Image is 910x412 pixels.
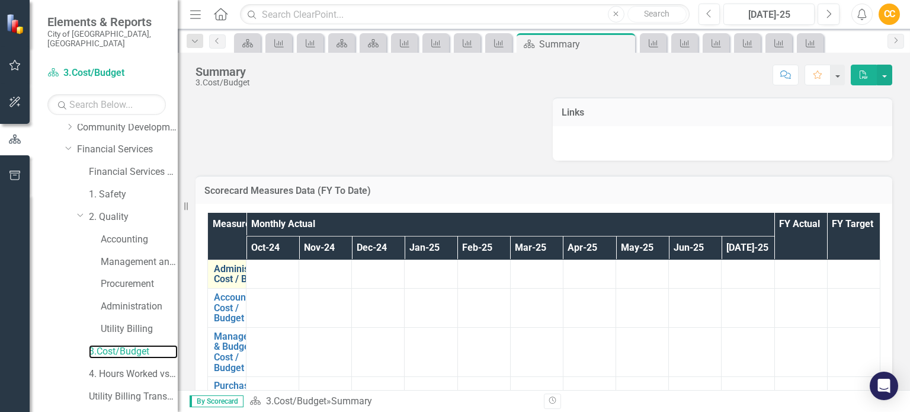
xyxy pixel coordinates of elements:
a: 1. Safety [89,188,178,202]
a: Accounting [101,233,178,247]
div: Open Intercom Messenger [870,372,898,400]
h3: Links [562,107,883,118]
a: 2. Quality [89,210,178,224]
span: Elements & Reports [47,15,166,29]
button: [DATE]-25 [723,4,815,25]
a: Administration [101,300,178,314]
div: Summary [539,37,632,52]
div: 3.Cost/Budget [196,78,250,87]
div: Summary [331,395,372,407]
td: Double-Click to Edit Right Click for Context Menu [208,260,246,288]
input: Search ClearPoint... [240,4,689,25]
a: 4. Hours Worked vs Available hours [89,368,178,381]
a: Community Development [77,121,178,135]
span: Search [644,9,669,18]
div: » [249,395,535,408]
td: Double-Click to Edit Right Click for Context Menu [208,327,246,376]
span: By Scorecard [190,395,243,407]
small: City of [GEOGRAPHIC_DATA], [GEOGRAPHIC_DATA] [47,29,166,49]
a: 3.Cost/Budget [266,395,326,407]
button: CC [879,4,900,25]
a: 3.Cost/Budget [89,345,178,359]
a: Utility Billing Transactional Survey [89,390,178,404]
div: [DATE]-25 [728,8,810,22]
input: Search Below... [47,94,166,115]
a: Management & Budget Cost / Budget [214,331,271,373]
button: Search [627,6,687,23]
a: 3.Cost/Budget [47,66,166,80]
td: Double-Click to Edit Right Click for Context Menu [208,289,246,328]
div: Summary [196,65,250,78]
h3: Scorecard Measures Data (FY To Date) [204,186,883,196]
a: Procurement [101,277,178,291]
a: Financial Services Scorecard [89,165,178,179]
a: Administration Cost / Budget [214,264,277,285]
a: Management and Budget [101,255,178,269]
img: ClearPoint Strategy [6,14,27,34]
a: Financial Services [77,143,178,157]
a: Purchasing Cost / Budget [214,381,262,412]
a: Accounting Cost / Budget [214,292,262,324]
a: Utility Billing [101,322,178,336]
